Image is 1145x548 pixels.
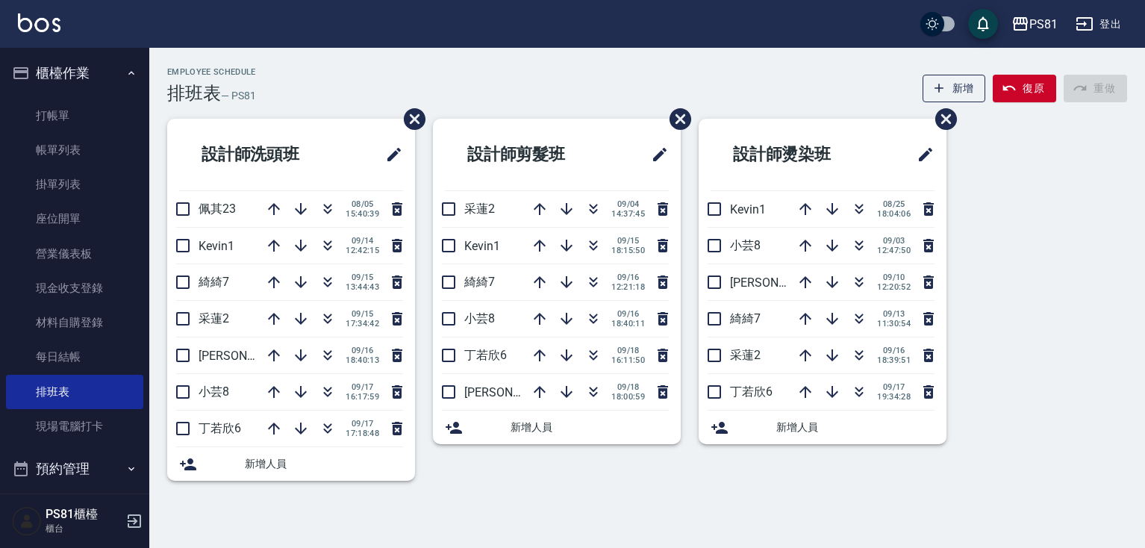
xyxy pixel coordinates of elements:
[877,273,911,282] span: 09/10
[346,199,379,209] span: 08/05
[199,349,295,363] span: [PERSON_NAME]3
[346,309,379,319] span: 09/15
[730,202,766,217] span: Kevin1
[221,88,256,104] h6: — PS81
[464,275,495,289] span: 綺綺7
[924,97,959,141] span: 刪除班表
[611,309,645,319] span: 09/16
[908,137,935,172] span: 修改班表的標題
[611,392,645,402] span: 18:00:59
[346,392,379,402] span: 16:17:59
[245,456,403,472] span: 新增人員
[376,137,403,172] span: 修改班表的標題
[877,346,911,355] span: 09/16
[346,282,379,292] span: 13:44:43
[6,99,143,133] a: 打帳單
[346,346,379,355] span: 09/16
[877,282,911,292] span: 12:20:52
[346,273,379,282] span: 09/15
[12,506,42,536] img: Person
[6,167,143,202] a: 掛單列表
[199,239,234,253] span: Kevin1
[433,411,681,444] div: 新增人員
[46,522,122,535] p: 櫃台
[393,97,428,141] span: 刪除班表
[199,421,241,435] span: 丁若欣6
[711,128,880,181] h2: 設計師燙染班
[658,97,693,141] span: 刪除班表
[611,209,645,219] span: 14:37:45
[346,429,379,438] span: 17:18:48
[877,309,911,319] span: 09/13
[730,311,761,326] span: 綺綺7
[730,238,761,252] span: 小芸8
[167,67,256,77] h2: Employee Schedule
[464,239,500,253] span: Kevin1
[46,507,122,522] h5: PS81櫃檯
[611,282,645,292] span: 12:21:18
[6,202,143,236] a: 座位開單
[6,237,143,271] a: 營業儀表板
[346,419,379,429] span: 09/17
[167,83,221,104] h3: 排班表
[18,13,60,32] img: Logo
[6,305,143,340] a: 材料自購登錄
[1070,10,1127,38] button: 登出
[877,382,911,392] span: 09/17
[199,275,229,289] span: 綺綺7
[611,355,645,365] span: 16:11:50
[346,246,379,255] span: 12:42:15
[877,199,911,209] span: 08/25
[511,420,669,435] span: 新增人員
[877,209,911,219] span: 18:04:06
[611,319,645,329] span: 18:40:11
[199,384,229,399] span: 小芸8
[346,382,379,392] span: 09/17
[179,128,349,181] h2: 設計師洗頭班
[464,348,507,362] span: 丁若欣6
[346,236,379,246] span: 09/14
[464,311,495,326] span: 小芸8
[6,488,143,527] button: 報表及分析
[6,133,143,167] a: 帳單列表
[923,75,986,102] button: 新增
[730,384,773,399] span: 丁若欣6
[464,385,561,399] span: [PERSON_NAME]3
[199,311,229,326] span: 采蓮2
[877,236,911,246] span: 09/03
[445,128,614,181] h2: 設計師剪髮班
[167,447,415,481] div: 新增人員
[611,346,645,355] span: 09/18
[699,411,946,444] div: 新增人員
[877,355,911,365] span: 18:39:51
[199,202,236,216] span: 佩其23
[346,355,379,365] span: 18:40:13
[611,246,645,255] span: 18:15:50
[730,348,761,362] span: 采蓮2
[346,209,379,219] span: 15:40:39
[6,340,143,374] a: 每日結帳
[611,199,645,209] span: 09/04
[642,137,669,172] span: 修改班表的標題
[611,273,645,282] span: 09/16
[611,236,645,246] span: 09/15
[1029,15,1058,34] div: PS81
[611,382,645,392] span: 09/18
[776,420,935,435] span: 新增人員
[6,409,143,443] a: 現場電腦打卡
[6,271,143,305] a: 現金收支登錄
[968,9,998,39] button: save
[6,449,143,488] button: 預約管理
[346,319,379,329] span: 17:34:42
[730,275,826,290] span: [PERSON_NAME]3
[464,202,495,216] span: 采蓮2
[1005,9,1064,40] button: PS81
[877,319,911,329] span: 11:30:54
[6,375,143,409] a: 排班表
[877,246,911,255] span: 12:47:50
[877,392,911,402] span: 19:34:28
[993,75,1056,102] button: 復原
[6,54,143,93] button: 櫃檯作業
